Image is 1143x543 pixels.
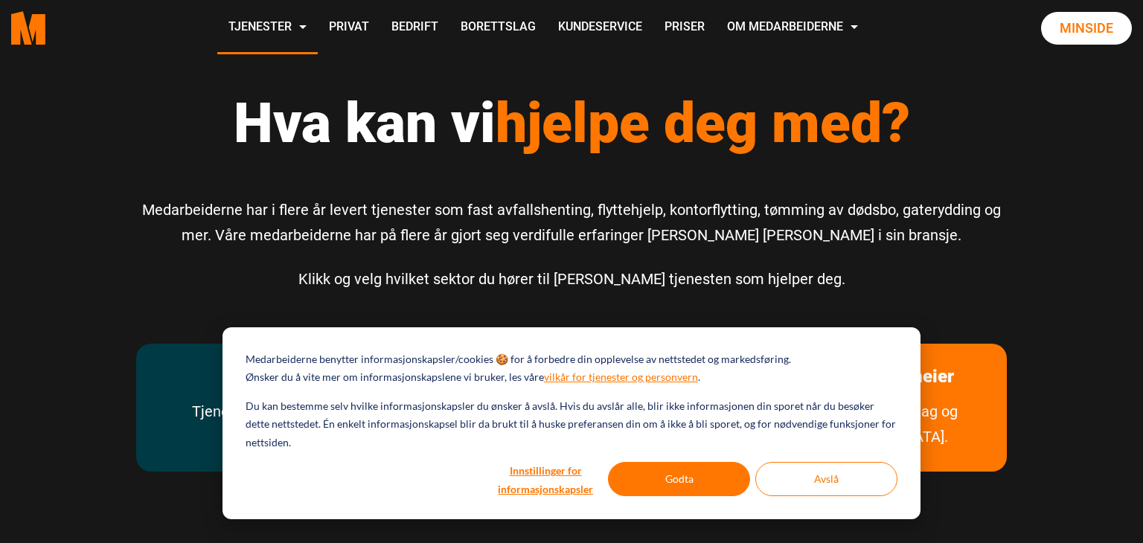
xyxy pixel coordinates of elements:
[488,462,603,496] button: Innstillinger for informasjonskapsler
[246,368,700,387] p: Ønsker du å vite mer om informasjonskapslene vi bruker, les våre .
[547,1,653,54] a: Kundeservice
[136,197,1007,248] p: Medarbeiderne har i flere år levert tjenester som fast avfallshenting, flyttehjelp, kontorflyttin...
[755,462,897,496] button: Avslå
[136,399,412,472] a: Tjenester vi tilbyr private husholdninger
[380,1,449,54] a: Bedrift
[653,1,716,54] a: Priser
[496,90,910,155] span: hjelpe deg med?
[136,89,1007,156] h1: Hva kan vi
[222,327,921,519] div: Cookie banner
[716,1,869,54] a: Om Medarbeiderne
[246,397,897,452] p: Du kan bestemme selv hvilke informasjonskapsler du ønsker å avslå. Hvis du avslår alle, blir ikke...
[544,368,698,387] a: vilkår for tjenester og personvern
[136,266,1007,292] p: Klikk og velg hvilket sektor du hører til [PERSON_NAME] tjenesten som hjelper deg.
[1041,12,1132,45] a: Minside
[449,1,547,54] a: Borettslag
[608,462,750,496] button: Godta
[318,1,380,54] a: Privat
[217,1,318,54] a: Tjenester
[246,350,791,369] p: Medarbeiderne benytter informasjonskapsler/cookies 🍪 for å forbedre din opplevelse av nettstedet ...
